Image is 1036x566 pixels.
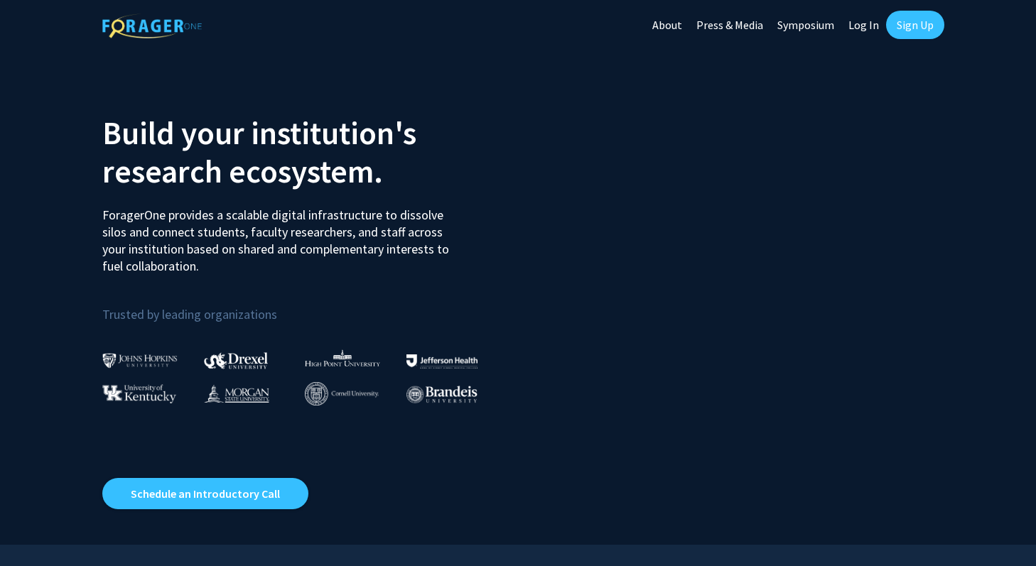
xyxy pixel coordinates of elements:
a: Opens in a new tab [102,478,308,509]
img: Drexel University [204,352,268,369]
p: ForagerOne provides a scalable digital infrastructure to dissolve silos and connect students, fac... [102,196,459,275]
img: Brandeis University [406,386,477,403]
img: University of Kentucky [102,384,176,403]
img: Thomas Jefferson University [406,354,477,368]
img: Johns Hopkins University [102,353,178,368]
img: Cornell University [305,382,379,406]
p: Trusted by leading organizations [102,286,507,325]
a: Sign Up [886,11,944,39]
img: ForagerOne Logo [102,13,202,38]
img: Morgan State University [204,384,269,403]
h2: Build your institution's research ecosystem. [102,114,507,190]
img: High Point University [305,349,380,366]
